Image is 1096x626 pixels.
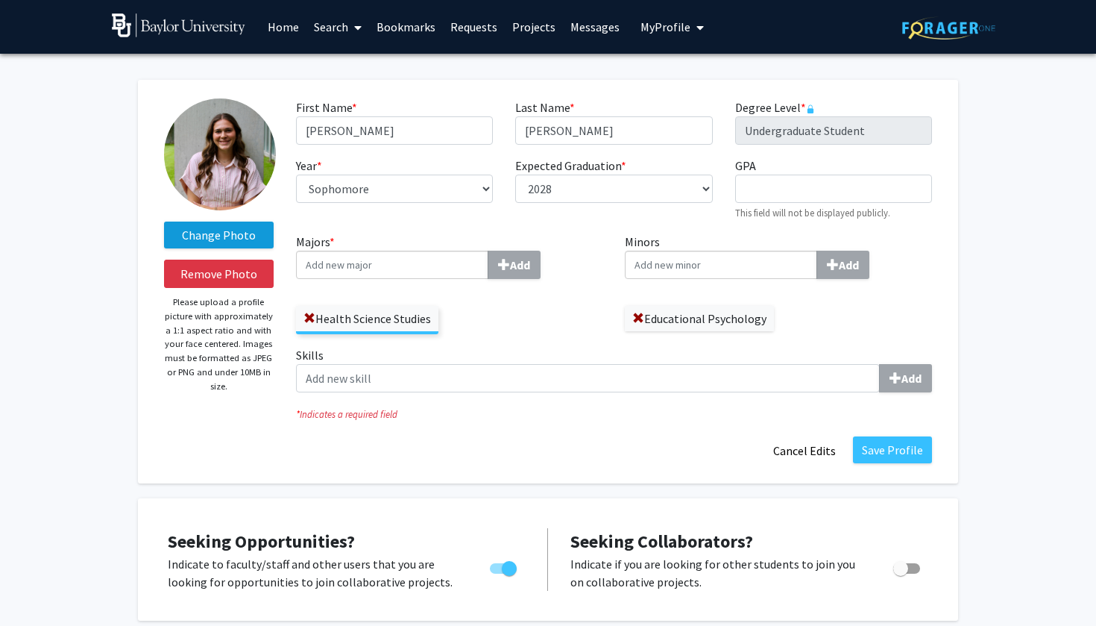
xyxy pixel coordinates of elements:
[11,559,63,615] iframe: Chat
[515,98,575,116] label: Last Name
[879,364,932,392] button: Skills
[735,207,890,219] small: This field will not be displayed publicly.
[735,98,815,116] label: Degree Level
[168,555,462,591] p: Indicate to faculty/staff and other users that you are looking for opportunities to join collabor...
[853,436,932,463] button: Save Profile
[488,251,541,279] button: Majors*
[164,222,274,248] label: ChangeProfile Picture
[640,19,690,34] span: My Profile
[625,306,774,331] label: Educational Psychology
[625,251,817,279] input: MinorsAdd
[296,233,603,279] label: Majors
[902,16,995,40] img: ForagerOne Logo
[816,251,869,279] button: Minors
[296,407,932,422] i: Indicates a required field
[164,98,276,210] img: Profile Picture
[306,1,369,53] a: Search
[570,530,753,553] span: Seeking Collaborators?
[168,530,355,553] span: Seeking Opportunities?
[510,257,530,272] b: Add
[296,346,932,392] label: Skills
[625,233,932,279] label: Minors
[296,251,488,279] input: Majors*Add
[563,1,627,53] a: Messages
[112,13,245,37] img: Baylor University Logo
[296,98,357,116] label: First Name
[296,364,880,392] input: SkillsAdd
[296,157,322,175] label: Year
[505,1,563,53] a: Projects
[260,1,306,53] a: Home
[164,260,274,288] button: Remove Photo
[887,555,928,578] div: Toggle
[763,436,845,465] button: Cancel Edits
[735,157,756,175] label: GPA
[515,157,626,175] label: Expected Graduation
[296,306,438,331] label: Health Science Studies
[164,295,274,393] p: Please upload a profile picture with approximately a 1:1 aspect ratio and with your face centered...
[369,1,443,53] a: Bookmarks
[484,555,525,578] div: Toggle
[839,257,859,272] b: Add
[806,104,815,113] svg: This information is provided and automatically updated by Baylor University and is not editable o...
[901,371,922,386] b: Add
[443,1,505,53] a: Requests
[570,555,865,591] p: Indicate if you are looking for other students to join you on collaborative projects.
